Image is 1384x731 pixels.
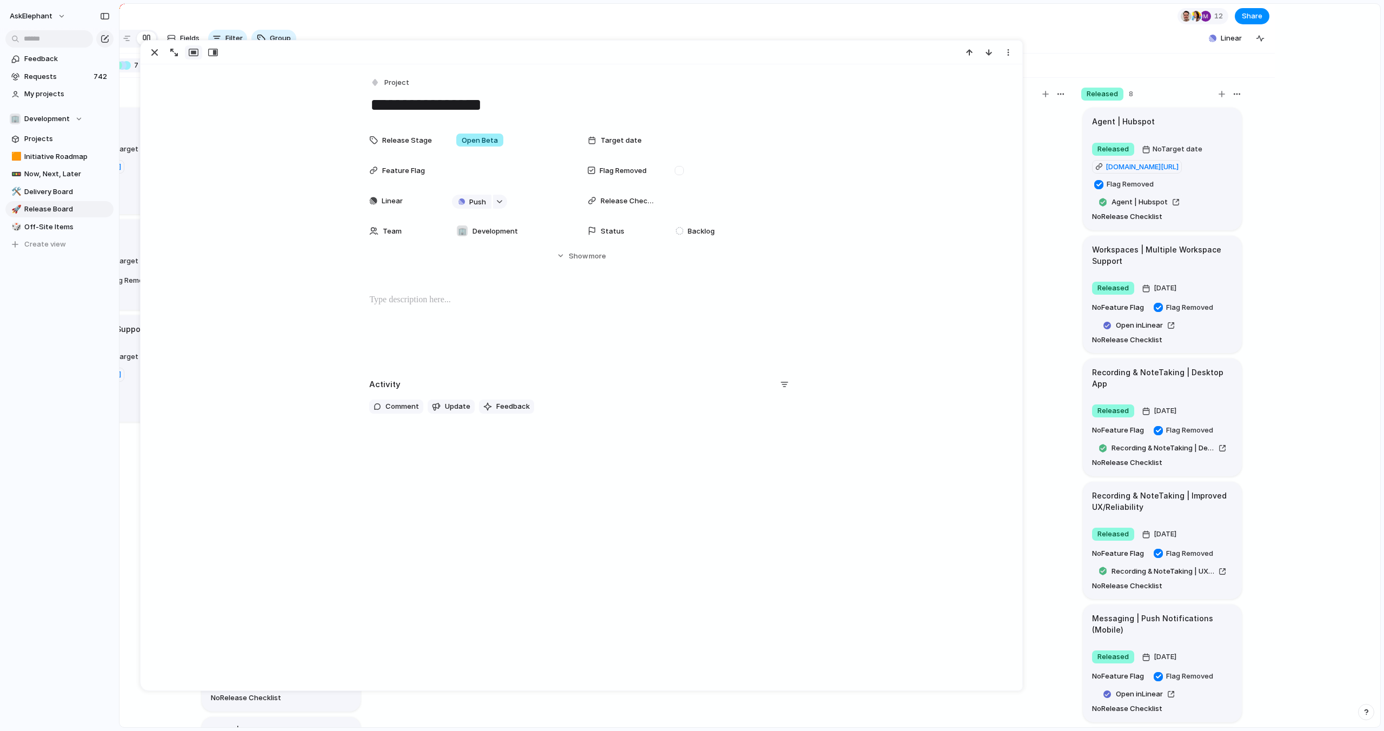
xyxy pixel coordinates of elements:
a: Open inLinear [1096,687,1181,701]
button: Comment [369,400,423,414]
span: Show [569,251,588,262]
span: [DATE] [1151,650,1180,663]
span: No Release Checklist [1092,211,1162,222]
button: Project [368,75,412,91]
span: Projects [24,134,110,144]
button: 🟧 [10,151,21,162]
span: Released [1097,652,1129,662]
span: Open Beta [462,135,498,146]
span: Project [384,77,409,88]
span: 742 [94,71,109,82]
a: Recording & NoteTaking | UX Enhancements [1092,564,1233,579]
span: Off-Site Items [24,222,110,232]
button: Released [1089,280,1137,297]
span: 7 [131,61,140,69]
span: Flag Removed [1166,425,1217,436]
div: Agent | HubspotReleasedNoTarget date[DOMAIN_NAME][URL]Flag RemovedAgent | HubspotNoRelease Checklist [1083,108,1242,230]
a: Agent | Hubspot [1092,195,1186,209]
button: AskElephant [5,8,71,25]
a: Requests742 [5,69,114,85]
a: Projects [5,131,114,147]
span: Delivery Board [24,187,110,197]
span: Requests [24,71,90,82]
div: 🟧 [11,150,19,163]
span: Flag Removed [1166,671,1217,682]
button: [DATE] [1139,526,1182,543]
button: Showmore [369,246,793,265]
button: Fields [163,30,204,47]
span: Group [270,33,291,44]
span: No Release Checklist [1092,457,1162,468]
span: Flag Removed [600,165,647,176]
button: Flag Removed [1149,299,1220,316]
span: No Release Checklist [1092,581,1162,592]
span: No Target date [107,351,156,362]
div: 🛠️ [11,185,19,198]
span: No Feature Flag [1092,671,1144,682]
button: Create view [5,236,114,252]
button: Released [1089,648,1137,666]
span: No Feature Flag [1092,548,1144,559]
span: Status [601,226,624,237]
span: Released [1087,89,1118,99]
div: 🏢 [10,114,21,124]
span: Flag Removed [109,275,160,286]
h2: Activity [369,378,401,391]
span: No Feature Flag [1092,425,1144,436]
span: [DATE] [1151,404,1180,417]
span: Feature Flag [382,165,425,176]
span: Released [1097,529,1129,540]
button: NoTarget date [93,348,159,365]
div: 🚀Release Board [5,201,114,217]
button: Update [428,400,475,414]
button: [DATE] [1139,402,1182,420]
a: 🎲Off-Site Items [5,219,114,235]
button: 🚀 [10,204,21,215]
button: Flag Removed [91,272,163,289]
button: Released [1089,141,1137,158]
span: Open in Linear [1116,320,1163,331]
span: [DATE] [1151,528,1180,541]
h1: Messaging | Push Notifications (Mobile) [1092,613,1233,635]
div: Recording & NoteTaking | Desktop AppReleased[DATE]NoFeature FlagFlag RemovedRecording & NoteTakin... [1083,358,1242,476]
div: 🚥 [11,168,19,181]
span: Fields [180,33,199,44]
span: Backlog [688,226,715,237]
button: Feedback [479,400,534,414]
button: Flag Removed [1089,176,1161,193]
a: My projects [5,86,114,102]
span: Initiative Roadmap [24,151,110,162]
a: 🟧Initiative Roadmap [5,149,114,165]
span: 12 [1214,11,1226,22]
span: No Feature Flag [1092,302,1144,313]
button: Group [251,30,296,47]
h1: Recording & NoteTaking | Desktop App [1092,367,1233,389]
button: NoTarget date [93,252,159,270]
span: [DATE] [1151,282,1180,295]
span: No Target date [107,144,156,155]
div: 🎲 [11,221,19,233]
a: Recording & NoteTaking | Desktop App [1092,441,1233,455]
button: 🏢Development [5,111,114,127]
button: 🛠️ [10,187,21,197]
button: Push [452,195,491,209]
span: No Target date [107,256,156,267]
span: Linear [382,196,403,207]
span: Share [1242,11,1262,22]
a: 🚥Now, Next, Later [5,166,114,182]
span: Released [1097,144,1129,155]
span: Filter [225,33,243,44]
div: Messaging | Push Notifications (Mobile)Released[DATE]NoFeature FlagFlag RemovedOpen inLinearNoRel... [1083,604,1242,722]
span: 8 [1129,89,1133,99]
h1: Recording & NoteTaking | Improved UX/Reliability [1092,490,1233,513]
span: Released [1097,406,1129,416]
span: Team [383,226,402,237]
button: NoTarget date [93,141,159,158]
button: Flag Removed [1149,422,1220,439]
span: Open in Linear [1116,689,1163,700]
span: Development [24,114,70,124]
span: Linear [1221,33,1242,44]
span: Development [473,226,518,237]
span: Released [1097,283,1129,294]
